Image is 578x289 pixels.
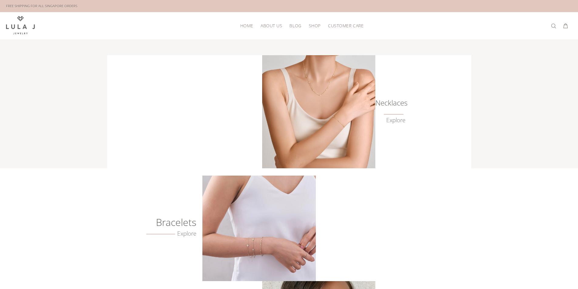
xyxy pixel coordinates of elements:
a: Shop [305,21,324,30]
a: Explore [146,230,197,237]
img: Lula J Gold Necklaces Collection [262,55,375,168]
a: Customer Care [324,21,363,30]
h6: Bracelets [128,219,196,225]
img: Crafted Gold Bracelets from Lula J Jewelry [202,176,316,281]
a: Explore [386,117,405,124]
div: FREE SHIPPING FOR ALL SINGAPORE ORDERS [6,3,77,9]
span: Shop [309,23,321,28]
a: About Us [257,21,286,30]
span: Blog [289,23,301,28]
span: About Us [261,23,282,28]
a: Blog [286,21,305,30]
span: Customer Care [328,23,363,28]
h6: Necklaces [375,100,405,106]
a: HOME [237,21,257,30]
span: HOME [240,23,253,28]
